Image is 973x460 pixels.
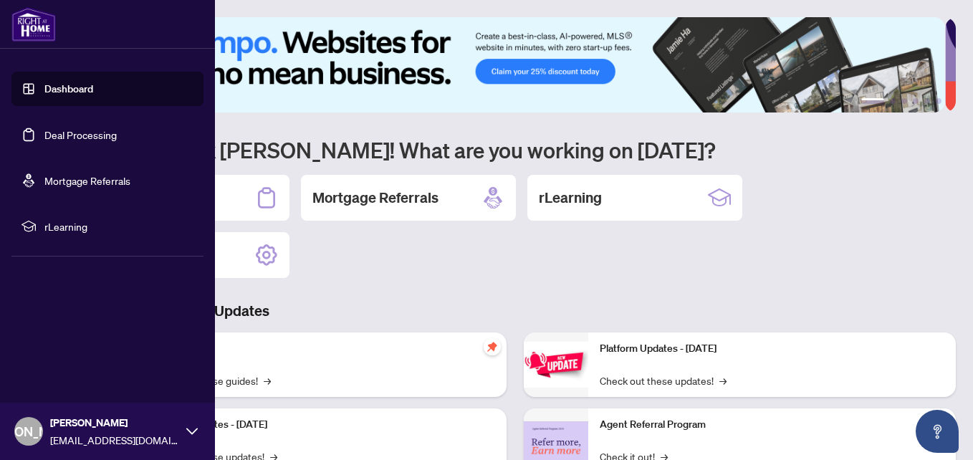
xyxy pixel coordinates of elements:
span: → [264,373,271,388]
h1: Welcome back [PERSON_NAME]! What are you working on [DATE]? [75,136,956,163]
button: 5 [924,98,930,104]
img: Platform Updates - June 23, 2025 [524,342,588,387]
a: Mortgage Referrals [44,174,130,187]
button: 2 [890,98,896,104]
h2: rLearning [539,188,602,208]
span: [EMAIL_ADDRESS][DOMAIN_NAME] [50,432,179,448]
button: 1 [861,98,884,104]
img: logo [11,7,56,42]
a: Deal Processing [44,128,117,141]
h3: Brokerage & Industry Updates [75,301,956,321]
p: Platform Updates - [DATE] [600,341,944,357]
button: 4 [913,98,919,104]
button: 6 [936,98,941,104]
a: Dashboard [44,82,93,95]
span: pushpin [484,338,501,355]
button: Open asap [916,410,959,453]
a: Check out these updates!→ [600,373,727,388]
p: Platform Updates - [DATE] [150,417,495,433]
span: rLearning [44,219,193,234]
h2: Mortgage Referrals [312,188,438,208]
img: Slide 0 [75,17,945,112]
button: 3 [901,98,907,104]
span: [PERSON_NAME] [50,415,179,431]
p: Self-Help [150,341,495,357]
p: Agent Referral Program [600,417,944,433]
span: → [719,373,727,388]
